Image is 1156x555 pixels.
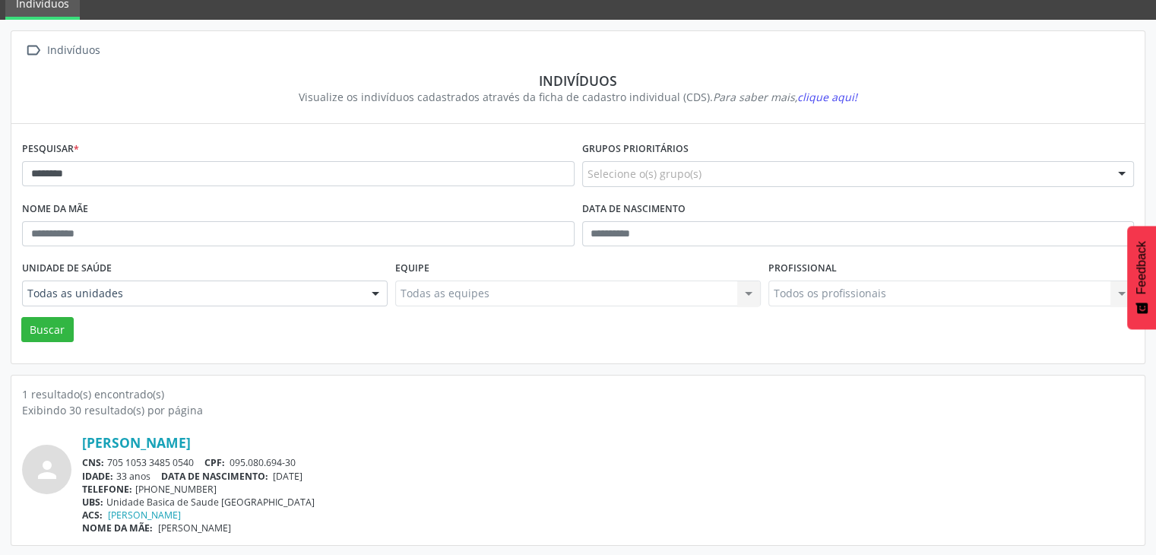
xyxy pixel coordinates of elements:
[797,90,857,104] span: clique aqui!
[33,89,1123,105] div: Visualize os indivíduos cadastrados através da ficha de cadastro individual (CDS).
[21,317,74,343] button: Buscar
[44,40,103,62] div: Indivíduos
[33,72,1123,89] div: Indivíduos
[204,456,225,469] span: CPF:
[588,166,702,182] span: Selecione o(s) grupo(s)
[82,522,153,534] span: NOME DA MÃE:
[82,496,1134,509] div: Unidade Basica de Saude [GEOGRAPHIC_DATA]
[82,496,103,509] span: UBS:
[768,257,837,281] label: Profissional
[82,456,104,469] span: CNS:
[1135,241,1148,294] span: Feedback
[273,470,302,483] span: [DATE]
[22,138,79,161] label: Pesquisar
[33,456,61,484] i: person
[82,483,132,496] span: TELEFONE:
[22,386,1134,402] div: 1 resultado(s) encontrado(s)
[82,470,1134,483] div: 33 anos
[582,198,686,221] label: Data de nascimento
[22,257,112,281] label: Unidade de saúde
[158,522,231,534] span: [PERSON_NAME]
[22,402,1134,418] div: Exibindo 30 resultado(s) por página
[395,257,429,281] label: Equipe
[230,456,296,469] span: 095.080.694-30
[713,90,857,104] i: Para saber mais,
[22,198,88,221] label: Nome da mãe
[82,483,1134,496] div: [PHONE_NUMBER]
[82,434,191,451] a: [PERSON_NAME]
[82,470,113,483] span: IDADE:
[582,138,689,161] label: Grupos prioritários
[161,470,268,483] span: DATA DE NASCIMENTO:
[27,286,356,301] span: Todas as unidades
[22,40,103,62] a:  Indivíduos
[108,509,181,522] a: [PERSON_NAME]
[82,509,103,522] span: ACS:
[82,456,1134,469] div: 705 1053 3485 0540
[1127,226,1156,329] button: Feedback - Mostrar pesquisa
[22,40,44,62] i: 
